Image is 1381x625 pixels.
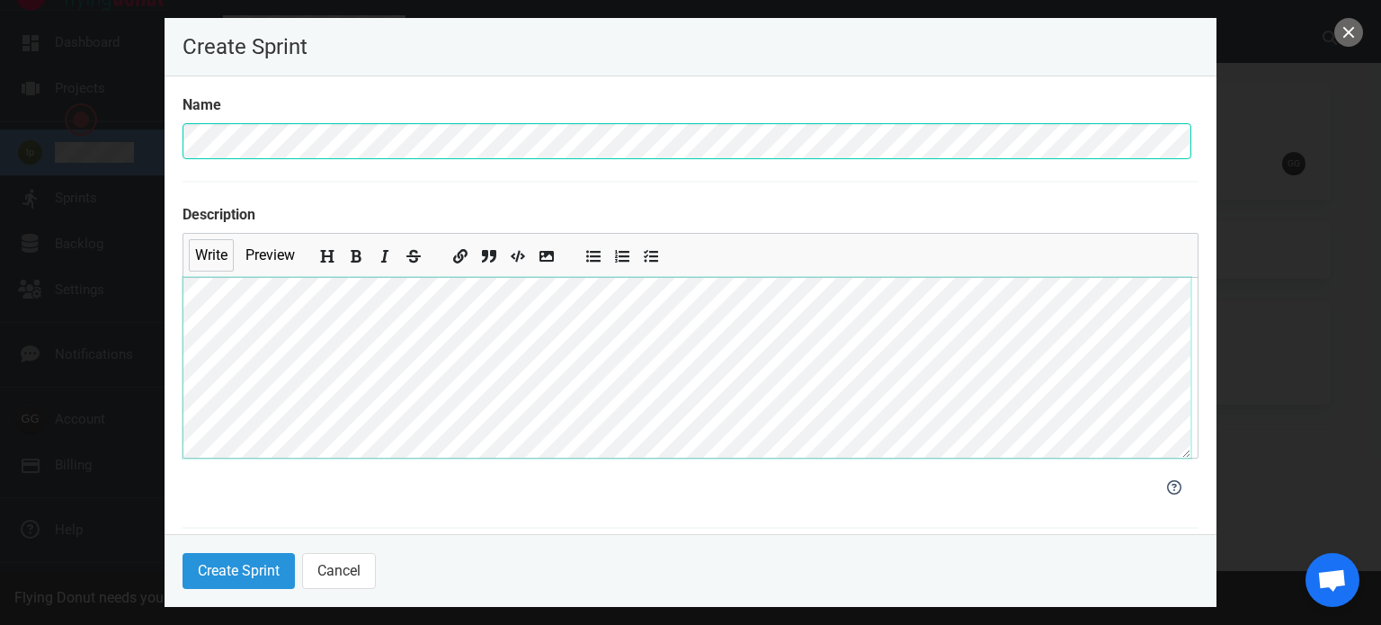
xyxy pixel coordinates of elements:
[611,243,633,263] button: Add ordered list
[189,239,234,272] button: Write
[403,243,424,263] button: Add strikethrough text
[183,36,1198,58] p: Create Sprint
[374,243,396,263] button: Add italic text
[640,243,662,263] button: Add checked list
[302,553,376,589] button: Cancel
[507,243,529,263] button: Insert code
[183,553,295,589] button: Create Sprint
[450,243,471,263] button: Add a link
[583,243,604,263] button: Add unordered list
[1305,553,1359,607] div: Chat abierto
[183,204,1198,226] label: Description
[345,243,367,263] button: Add bold text
[1334,18,1363,47] button: close
[536,243,557,263] button: Add image
[183,94,1198,116] label: Name
[239,239,301,272] button: Preview
[478,243,500,263] button: Insert a quote
[316,243,338,263] button: Add header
